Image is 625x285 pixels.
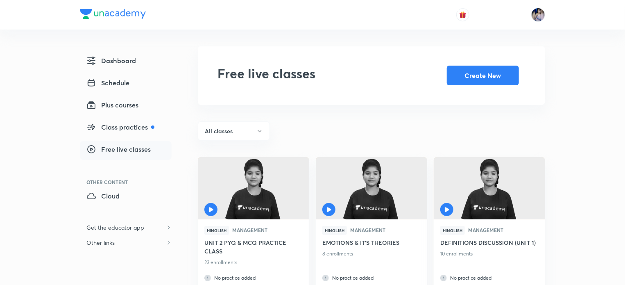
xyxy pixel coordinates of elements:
h2: Free live classes [217,66,315,85]
a: EMOTIONS & IT'S THEORIES [322,238,421,249]
a: Thumbnail [316,157,427,219]
span: Hinglish [440,226,465,235]
h6: Get the educator app [80,220,151,235]
a: Thumbnail [434,157,545,219]
span: Hinglish [204,226,229,235]
a: DEFINITIONS DISCUSSION (UNIT 1) [440,238,539,249]
a: Management [229,228,267,233]
a: Thumbnail [198,157,309,219]
span: Management [350,228,389,233]
button: All classes [198,121,270,141]
a: Management [465,228,503,233]
p: No practice added [440,273,539,283]
a: Cloud [80,188,172,207]
h6: Other links [80,235,121,250]
span: Schedule [86,78,129,88]
a: Company Logo [80,9,146,21]
p: No practice added [322,273,421,283]
span: Free live classes [86,144,151,154]
span: Support [32,7,54,13]
a: Dashboard [80,52,172,71]
a: Plus courses [80,97,172,116]
a: UNIT 2 PYQ & MCQ PRACTICE CLASS [204,238,303,257]
span: Class practices [86,122,154,132]
span: Plus courses [86,100,138,110]
p: 8 enrollments [322,249,421,259]
img: avatar [459,11,466,18]
span: Management [232,228,271,233]
img: Company Logo [80,9,146,19]
span: Hinglish [322,226,347,235]
span: Cloud [86,191,120,201]
img: practice [204,275,211,281]
a: Free live classes [80,141,172,160]
button: avatar [456,8,469,21]
a: Management [347,228,385,233]
a: Schedule [80,75,172,93]
div: Other Content [86,180,172,185]
img: Tanya Gautam [531,8,545,22]
a: Class practices [80,119,172,138]
span: Dashboard [86,56,136,66]
span: Management [468,228,507,233]
p: 23 enrollments [204,257,303,268]
p: No practice added [204,273,303,283]
img: practice [440,275,447,281]
button: Create New [447,66,519,85]
img: practice [322,275,329,281]
p: 10 enrollments [440,249,539,259]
